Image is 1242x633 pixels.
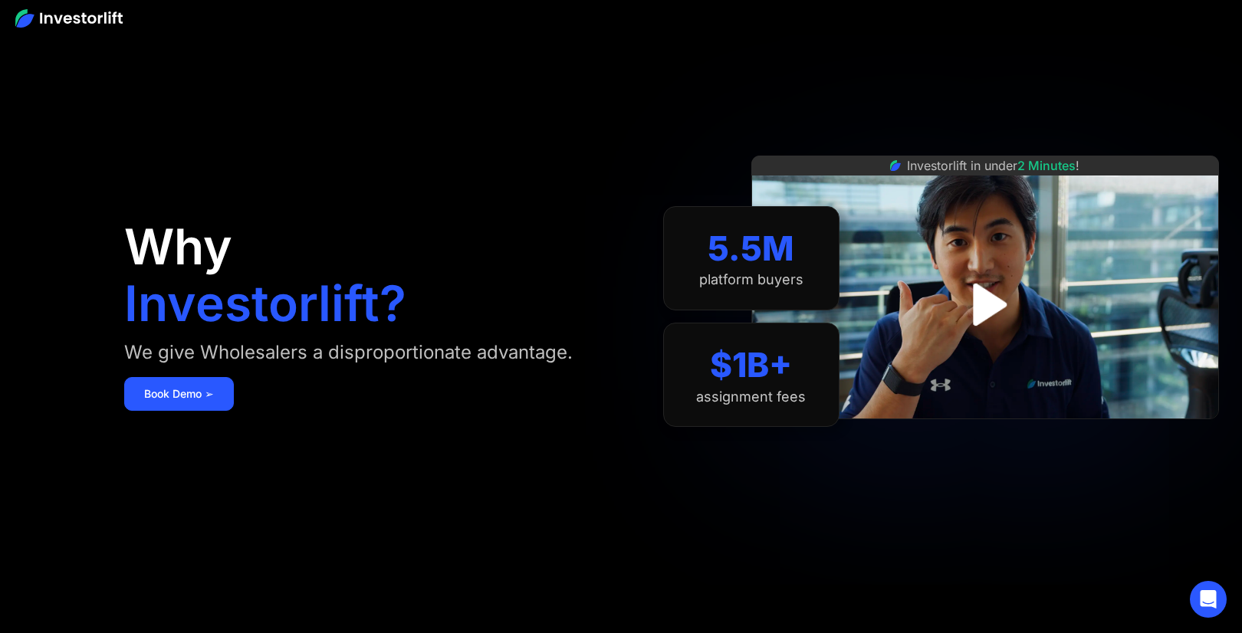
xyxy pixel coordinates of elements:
div: Investorlift in under ! [907,156,1079,175]
span: 2 Minutes [1017,158,1076,173]
div: Open Intercom Messenger [1190,581,1227,618]
a: open lightbox [951,271,1019,339]
div: We give Wholesalers a disproportionate advantage. [124,340,573,365]
h1: Why [124,222,232,271]
h1: Investorlift? [124,279,406,328]
div: $1B+ [710,345,792,385]
div: assignment fees [696,389,806,405]
iframe: Customer reviews powered by Trustpilot [870,427,1100,445]
div: platform buyers [699,271,803,288]
div: 5.5M [708,228,794,269]
a: Book Demo ➢ [124,377,234,411]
